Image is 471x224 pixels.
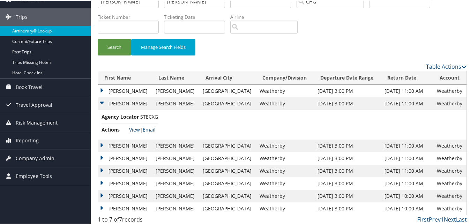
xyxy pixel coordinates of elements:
td: [DATE] 10:00 AM [381,202,433,214]
td: Weatherby [433,139,466,151]
span: Agency Locator [102,112,139,120]
th: Account: activate to sort column ascending [433,70,466,84]
th: Return Date: activate to sort column ascending [381,70,433,84]
td: [DATE] 3:00 PM [314,84,381,97]
td: [DATE] 11:00 AM [381,164,433,177]
th: Arrival City: activate to sort column ascending [199,70,256,84]
td: [DATE] 11:00 AM [381,139,433,151]
td: [PERSON_NAME] [98,97,152,109]
a: Next [444,215,456,223]
td: [PERSON_NAME] [98,189,152,202]
td: [PERSON_NAME] [152,189,199,202]
a: Last [456,215,467,223]
td: [GEOGRAPHIC_DATA] [199,177,256,189]
td: Weatherby [433,202,466,214]
button: Manage Search Fields [131,38,195,55]
span: | [129,126,156,132]
td: [DATE] 3:00 PM [314,151,381,164]
td: [DATE] 3:00 PM [314,202,381,214]
td: Weatherby [433,84,466,97]
a: View [129,126,140,132]
td: Weatherby [256,164,314,177]
th: First Name: activate to sort column ascending [98,70,152,84]
td: Weatherby [256,151,314,164]
td: [PERSON_NAME] [152,177,199,189]
td: Weatherby [433,189,466,202]
span: Book Travel [16,78,43,95]
td: [DATE] 3:00 PM [314,97,381,109]
span: Travel Approval [16,96,52,113]
td: Weatherby [256,177,314,189]
td: [GEOGRAPHIC_DATA] [199,164,256,177]
td: Weatherby [256,97,314,109]
td: [PERSON_NAME] [98,84,152,97]
td: [PERSON_NAME] [98,202,152,214]
td: Weatherby [256,139,314,151]
td: [PERSON_NAME] [152,84,199,97]
td: Weatherby [256,202,314,214]
span: Reporting [16,131,39,149]
label: Ticket Number [98,13,164,20]
td: [PERSON_NAME] [98,151,152,164]
td: Weatherby [433,177,466,189]
td: [GEOGRAPHIC_DATA] [199,151,256,164]
td: Weatherby [256,189,314,202]
td: [GEOGRAPHIC_DATA] [199,97,256,109]
th: Last Name: activate to sort column ascending [152,70,199,84]
td: [PERSON_NAME] [98,164,152,177]
span: Risk Management [16,113,58,131]
span: Company Admin [16,149,54,166]
label: Airline [230,13,303,20]
span: Trips [16,8,28,25]
td: Weatherby [433,97,466,109]
td: [DATE] 3:00 PM [314,164,381,177]
td: [PERSON_NAME] [152,164,199,177]
td: [GEOGRAPHIC_DATA] [199,189,256,202]
a: 1 [441,215,444,223]
span: 7 [119,215,122,223]
td: Weatherby [433,151,466,164]
td: [DATE] 11:00 AM [381,151,433,164]
span: Employee Tools [16,167,52,184]
span: Actions [102,125,128,133]
a: First [417,215,429,223]
td: [GEOGRAPHIC_DATA] [199,84,256,97]
label: Ticketing Date [164,13,230,20]
td: [PERSON_NAME] [152,139,199,151]
button: Search [98,38,131,55]
td: [DATE] 10:00 AM [381,189,433,202]
span: STECXG [140,113,158,119]
td: [DATE] 11:00 AM [381,177,433,189]
a: Table Actions [426,62,467,70]
td: [DATE] 3:00 PM [314,177,381,189]
td: [PERSON_NAME] [98,177,152,189]
a: Email [143,126,156,132]
td: [DATE] 3:00 PM [314,139,381,151]
td: [DATE] 3:00 PM [314,189,381,202]
td: [PERSON_NAME] [98,139,152,151]
a: Prev [429,215,441,223]
td: Weatherby [256,84,314,97]
td: [DATE] 11:00 AM [381,97,433,109]
td: [PERSON_NAME] [152,151,199,164]
td: [PERSON_NAME] [152,202,199,214]
td: [GEOGRAPHIC_DATA] [199,139,256,151]
td: [GEOGRAPHIC_DATA] [199,202,256,214]
th: Company/Division [256,70,314,84]
td: Weatherby [433,164,466,177]
td: [DATE] 11:00 AM [381,84,433,97]
th: Departure Date Range: activate to sort column ascending [314,70,381,84]
td: [PERSON_NAME] [152,97,199,109]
